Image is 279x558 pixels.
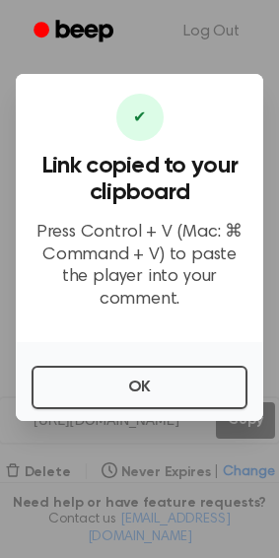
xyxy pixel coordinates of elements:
[32,222,247,311] p: Press Control + V (Mac: ⌘ Command + V) to paste the player into your comment.
[116,94,164,141] div: ✔
[32,153,247,206] h3: Link copied to your clipboard
[20,13,131,51] a: Beep
[164,8,259,55] a: Log Out
[32,366,247,409] button: OK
